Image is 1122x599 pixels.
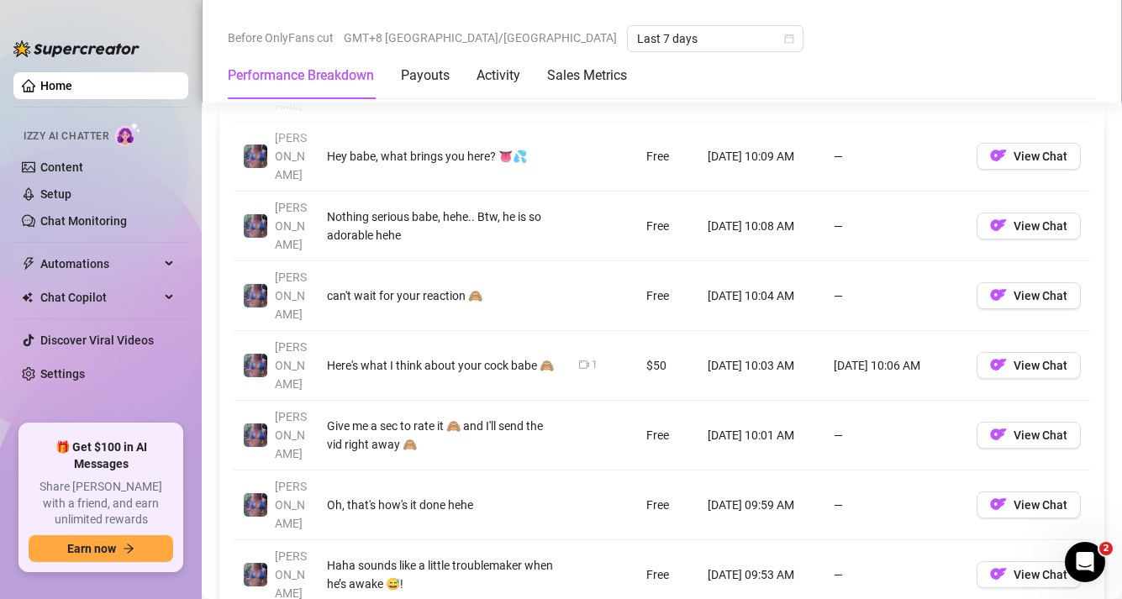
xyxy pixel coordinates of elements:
td: [DATE] 10:04 AM [698,261,824,331]
td: Free [636,470,698,540]
button: OFView Chat [977,422,1081,449]
span: Last 7 days [637,26,793,51]
span: [PERSON_NAME] [275,480,307,530]
img: Jaylie [244,563,267,586]
div: Activity [477,66,520,86]
div: Payouts [401,66,450,86]
td: — [824,192,967,261]
div: Sales Metrics [547,66,627,86]
td: — [824,470,967,540]
div: Hey babe, what brings you here? 👅💦 [327,147,559,166]
span: [PERSON_NAME] [275,131,307,181]
button: OFView Chat [977,282,1081,309]
img: OF [990,426,1007,443]
img: OF [990,565,1007,582]
span: View Chat [1014,568,1067,581]
a: Discover Viral Videos [40,334,154,347]
button: OFView Chat [977,143,1081,170]
img: OF [990,147,1007,164]
img: AI Chatter [115,122,141,146]
td: [DATE] 10:06 AM [824,331,967,401]
a: OFView Chat [977,292,1081,306]
span: View Chat [1014,219,1067,233]
span: View Chat [1014,150,1067,163]
img: OF [990,217,1007,234]
span: calendar [784,34,794,44]
td: $50 [636,331,698,401]
button: Earn nowarrow-right [29,535,173,562]
span: Share [PERSON_NAME] with a friend, and earn unlimited rewards [29,479,173,528]
a: OFView Chat [977,223,1081,236]
a: Settings [40,367,85,381]
img: Jaylie [244,423,267,447]
td: [DATE] 10:08 AM [698,192,824,261]
span: [PERSON_NAME] [275,410,307,460]
span: View Chat [1014,289,1067,302]
span: GMT+8 [GEOGRAPHIC_DATA]/[GEOGRAPHIC_DATA] [344,25,617,50]
span: arrow-right [123,543,134,554]
a: OFView Chat [977,432,1081,445]
span: Automations [40,250,160,277]
td: Free [636,122,698,192]
td: Free [636,261,698,331]
td: [DATE] 10:03 AM [698,331,824,401]
span: 2 [1099,542,1113,555]
img: Chat Copilot [22,292,33,303]
span: View Chat [1014,359,1067,372]
span: video-camera [579,360,589,370]
iframe: Intercom live chat [1065,542,1105,582]
div: Here's what I think about your cock babe 🙈 [327,356,559,375]
a: OFView Chat [977,362,1081,376]
button: OFView Chat [977,561,1081,588]
a: OFView Chat [977,502,1081,515]
div: 1 [592,357,598,373]
td: [DATE] 10:01 AM [698,401,824,470]
img: Jaylie [244,493,267,517]
div: Haha sounds like a little troublemaker when he’s awake 😅! [327,556,559,593]
span: Chat Copilot [40,284,160,311]
img: Jaylie [244,284,267,307]
td: [DATE] 09:59 AM [698,470,824,540]
span: 🎁 Get $100 in AI Messages [29,439,173,472]
button: OFView Chat [977,213,1081,239]
button: OFView Chat [977,491,1081,518]
a: Home [40,79,72,92]
span: Izzy AI Chatter [24,129,108,144]
img: Jaylie [244,354,267,377]
span: View Chat [1014,498,1067,512]
a: Chat Monitoring [40,214,127,228]
a: Content [40,160,83,174]
a: Setup [40,187,71,201]
img: OF [990,496,1007,512]
a: OFView Chat [977,571,1081,585]
div: Performance Breakdown [228,66,374,86]
span: [PERSON_NAME] [275,271,307,321]
span: View Chat [1014,428,1067,442]
img: logo-BBDzfeDw.svg [13,40,140,57]
span: Earn now [67,542,116,555]
div: Give me a sec to rate it 🙈 and I'll send the vid right away 🙈 [327,417,559,454]
div: Nothing serious babe, hehe.. Btw, he is so adorable hehe [327,208,559,244]
div: can't wait for your reaction 🙈 [327,286,559,305]
img: OF [990,286,1007,303]
img: OF [990,356,1007,373]
td: Free [636,401,698,470]
td: — [824,122,967,192]
span: [PERSON_NAME] [275,201,307,251]
a: OFView Chat [977,153,1081,166]
span: Before OnlyFans cut [228,25,334,50]
span: [PERSON_NAME] [275,340,307,391]
td: [DATE] 10:09 AM [698,122,824,192]
td: Free [636,192,698,261]
div: Oh, that's how's it done hehe [327,496,559,514]
td: — [824,401,967,470]
span: [PERSON_NAME] [275,61,307,112]
button: OFView Chat [977,352,1081,379]
td: — [824,261,967,331]
img: Jaylie [244,214,267,238]
img: Jaylie [244,144,267,168]
span: thunderbolt [22,257,35,271]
